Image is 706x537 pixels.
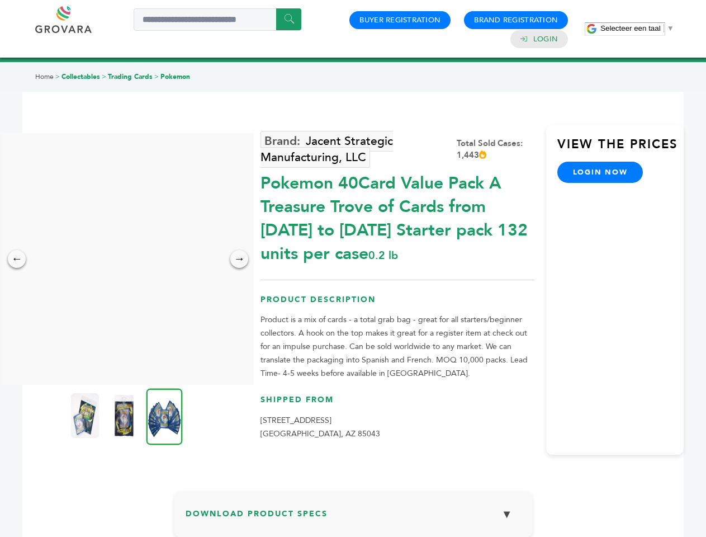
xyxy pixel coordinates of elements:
[557,136,684,162] h3: View the Prices
[533,34,558,44] a: Login
[260,313,535,380] p: Product is a mix of cards - a total grab bag - great for all starters/beginner collectors. A hook...
[108,72,153,81] a: Trading Cards
[186,502,521,535] h3: Download Product Specs
[600,24,674,32] a: Selecteer een taal​
[260,131,393,168] a: Jacent Strategic Manufacturing, LLC
[260,166,535,266] div: Pokemon 40Card Value Pack A Treasure Trove of Cards from [DATE] to [DATE] Starter pack 132 units ...
[557,162,643,183] a: login now
[102,72,106,81] span: >
[457,138,535,161] div: Total Sold Cases: 1,443
[160,72,190,81] a: Pokemon
[154,72,159,81] span: >
[61,72,100,81] a: Collectables
[134,8,301,31] input: Search a product or brand...
[368,248,398,263] span: 0.2 lb
[35,72,54,81] a: Home
[8,250,26,268] div: ←
[359,15,440,25] a: Buyer Registration
[230,250,248,268] div: →
[71,393,99,438] img: Pokemon 40-Card Value Pack – A Treasure Trove of Cards from 1996 to 2024 - Starter pack! 132 unit...
[55,72,60,81] span: >
[146,388,183,445] img: Pokemon 40-Card Value Pack – A Treasure Trove of Cards from 1996 to 2024 - Starter pack! 132 unit...
[493,502,521,526] button: ▼
[600,24,660,32] span: Selecteer een taal
[474,15,558,25] a: Brand Registration
[667,24,674,32] span: ▼
[260,394,535,414] h3: Shipped From
[110,393,138,438] img: Pokemon 40-Card Value Pack – A Treasure Trove of Cards from 1996 to 2024 - Starter pack! 132 unit...
[260,414,535,441] p: [STREET_ADDRESS] [GEOGRAPHIC_DATA], AZ 85043
[260,294,535,314] h3: Product Description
